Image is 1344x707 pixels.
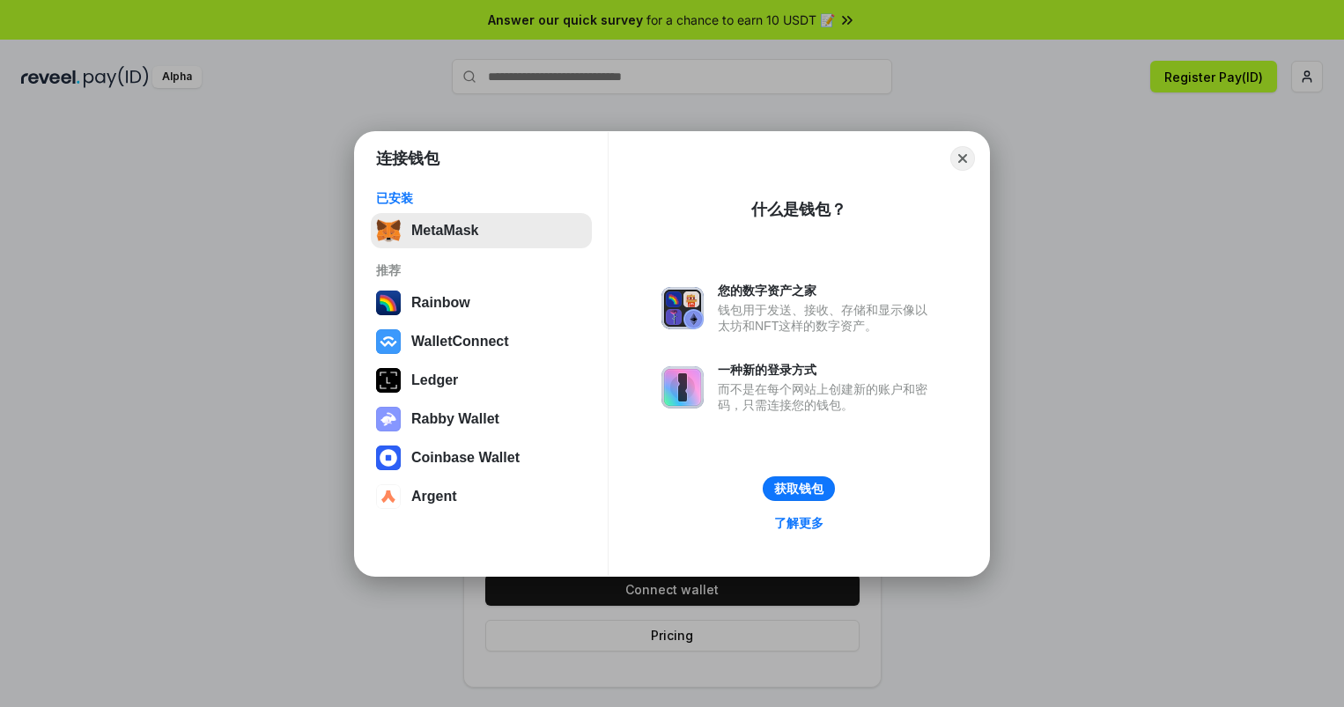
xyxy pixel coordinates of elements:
div: 推荐 [376,262,587,278]
button: Coinbase Wallet [371,440,592,475]
img: svg+xml,%3Csvg%20width%3D%2228%22%20height%3D%2228%22%20viewBox%3D%220%200%2028%2028%22%20fill%3D... [376,446,401,470]
button: Ledger [371,363,592,398]
div: 钱包用于发送、接收、存储和显示像以太坊和NFT这样的数字资产。 [718,302,936,334]
button: 获取钱包 [763,476,835,501]
div: 获取钱包 [774,481,823,497]
h1: 连接钱包 [376,148,439,169]
div: 一种新的登录方式 [718,362,936,378]
div: 了解更多 [774,515,823,531]
button: WalletConnect [371,324,592,359]
div: MetaMask [411,223,478,239]
div: Rainbow [411,295,470,311]
a: 了解更多 [764,512,834,534]
button: Close [950,146,975,171]
div: WalletConnect [411,334,509,350]
img: svg+xml,%3Csvg%20xmlns%3D%22http%3A%2F%2Fwww.w3.org%2F2000%2Fsvg%22%20fill%3D%22none%22%20viewBox... [661,287,704,329]
button: Argent [371,479,592,514]
img: svg+xml,%3Csvg%20width%3D%2228%22%20height%3D%2228%22%20viewBox%3D%220%200%2028%2028%22%20fill%3D... [376,484,401,509]
div: 什么是钱包？ [751,199,846,220]
button: Rainbow [371,285,592,320]
div: 而不是在每个网站上创建新的账户和密码，只需连接您的钱包。 [718,381,936,413]
div: Argent [411,489,457,504]
img: svg+xml,%3Csvg%20xmlns%3D%22http%3A%2F%2Fwww.w3.org%2F2000%2Fsvg%22%20fill%3D%22none%22%20viewBox... [661,366,704,409]
button: MetaMask [371,213,592,248]
img: svg+xml,%3Csvg%20xmlns%3D%22http%3A%2F%2Fwww.w3.org%2F2000%2Fsvg%22%20width%3D%2228%22%20height%3... [376,368,401,393]
div: Ledger [411,372,458,388]
img: svg+xml,%3Csvg%20width%3D%2228%22%20height%3D%2228%22%20viewBox%3D%220%200%2028%2028%22%20fill%3D... [376,329,401,354]
div: 已安装 [376,190,587,206]
img: svg+xml,%3Csvg%20xmlns%3D%22http%3A%2F%2Fwww.w3.org%2F2000%2Fsvg%22%20fill%3D%22none%22%20viewBox... [376,407,401,431]
img: svg+xml,%3Csvg%20width%3D%22120%22%20height%3D%22120%22%20viewBox%3D%220%200%20120%20120%22%20fil... [376,291,401,315]
div: Rabby Wallet [411,411,499,427]
button: Rabby Wallet [371,401,592,437]
div: 您的数字资产之家 [718,283,936,298]
div: Coinbase Wallet [411,450,520,466]
img: svg+xml,%3Csvg%20fill%3D%22none%22%20height%3D%2233%22%20viewBox%3D%220%200%2035%2033%22%20width%... [376,218,401,243]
